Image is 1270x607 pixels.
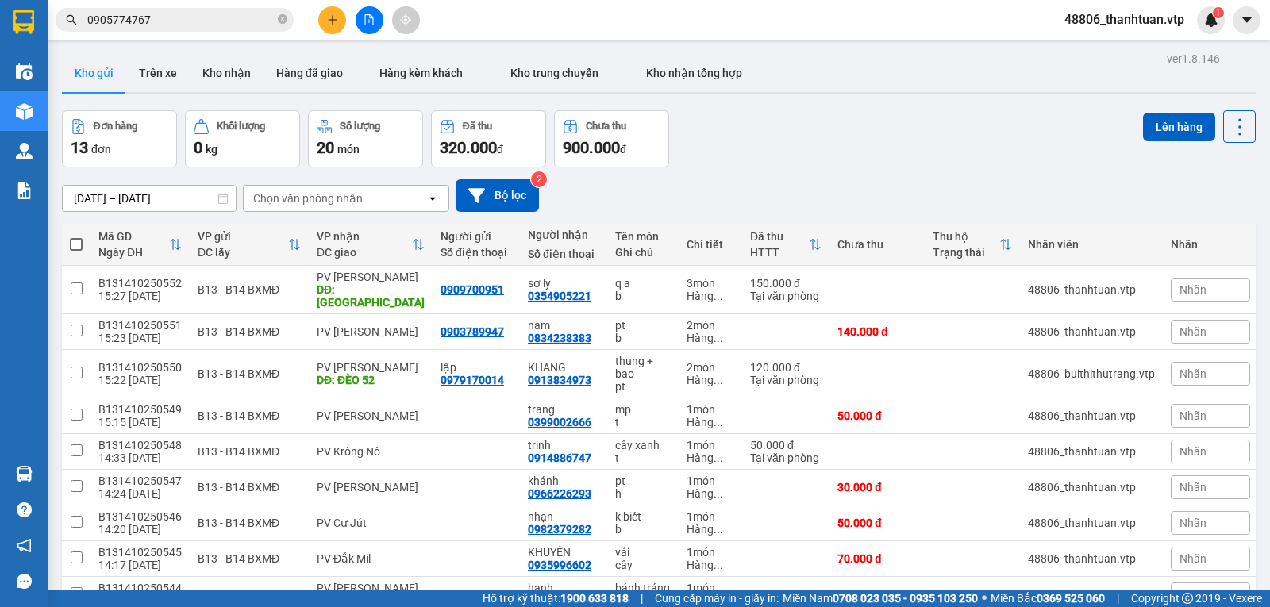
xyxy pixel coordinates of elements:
[750,230,809,243] div: Đã thu
[66,14,77,25] span: search
[933,246,999,259] div: Trạng thái
[497,143,503,156] span: đ
[620,143,626,156] span: đ
[742,224,829,266] th: Toggle SortBy
[1028,552,1155,565] div: 48806_thanhtuan.vtp
[1037,592,1105,605] strong: 0369 525 060
[641,590,643,607] span: |
[87,11,275,29] input: Tìm tên, số ĐT hoặc mã đơn
[1213,7,1224,18] sup: 1
[463,121,492,132] div: Đã thu
[98,474,182,487] div: B131410250547
[206,143,217,156] span: kg
[554,110,669,167] button: Chưa thu900.000đ
[528,332,591,344] div: 0834238383
[98,416,182,428] div: 15:15 [DATE]
[687,238,734,251] div: Chi tiết
[98,361,182,374] div: B131410250550
[317,361,425,374] div: PV [PERSON_NAME]
[837,588,917,601] div: 60.000 đ
[687,290,734,302] div: Hàng thông thường
[400,14,411,25] span: aim
[933,230,999,243] div: Thu hộ
[441,374,504,386] div: 0979170014
[364,14,375,25] span: file-add
[714,451,723,464] span: ...
[327,14,338,25] span: plus
[687,559,734,571] div: Hàng thông thường
[317,374,425,386] div: DĐ: ĐÈO 52
[837,409,917,422] div: 50.000 đ
[317,582,425,594] div: PV [PERSON_NAME]
[198,481,301,494] div: B13 - B14 BXMĐ
[98,582,182,594] div: B131410250544
[528,546,599,559] div: KHUYÊN
[615,403,671,416] div: mp
[586,121,626,132] div: Chưa thu
[62,54,126,92] button: Kho gửi
[16,103,33,120] img: warehouse-icon
[1180,552,1206,565] span: Nhãn
[687,487,734,500] div: Hàng thông thường
[441,246,512,259] div: Số điện thoại
[198,367,301,380] div: B13 - B14 BXMĐ
[528,248,599,260] div: Số điện thoại
[750,374,822,386] div: Tại văn phòng
[1215,7,1221,18] span: 1
[750,246,809,259] div: HTTT
[98,559,182,571] div: 14:17 [DATE]
[317,445,425,458] div: PV Krông Nô
[317,517,425,529] div: PV Cư Jút
[1028,283,1155,296] div: 48806_thanhtuan.vtp
[687,403,734,416] div: 1 món
[528,582,599,594] div: hạnh
[1180,517,1206,529] span: Nhãn
[98,403,182,416] div: B131410250549
[16,182,33,199] img: solution-icon
[379,67,463,79] span: Hàng kèm khách
[198,409,301,422] div: B13 - B14 BXMĐ
[98,439,182,451] div: B131410250548
[687,361,734,374] div: 2 món
[190,224,309,266] th: Toggle SortBy
[198,246,288,259] div: ĐC lấy
[837,481,917,494] div: 30.000 đ
[925,224,1020,266] th: Toggle SortBy
[750,290,822,302] div: Tại văn phòng
[714,559,723,571] span: ...
[687,582,734,594] div: 1 món
[615,319,671,332] div: pt
[16,466,33,482] img: warehouse-icon
[750,361,822,374] div: 120.000 đ
[1171,238,1250,251] div: Nhãn
[563,138,620,157] span: 900.000
[98,510,182,523] div: B131410250546
[337,143,360,156] span: món
[528,439,599,451] div: trinh
[615,487,671,500] div: h
[615,582,671,594] div: bánh tráng
[615,546,671,559] div: vải
[615,510,671,523] div: k biết
[615,451,671,464] div: t
[198,588,301,601] div: B13 - B14 BXMĐ
[98,523,182,536] div: 14:20 [DATE]
[17,538,32,553] span: notification
[98,230,169,243] div: Mã GD
[510,67,598,79] span: Kho trung chuyển
[308,110,423,167] button: Số lượng20món
[90,224,190,266] th: Toggle SortBy
[1028,517,1155,529] div: 48806_thanhtuan.vtp
[528,523,591,536] div: 0982379282
[1233,6,1260,34] button: caret-down
[317,409,425,422] div: PV [PERSON_NAME]
[1028,367,1155,380] div: 48806_buithithutrang.vtp
[62,110,177,167] button: Đơn hàng13đơn
[1182,593,1193,604] span: copyright
[98,546,182,559] div: B131410250545
[528,290,591,302] div: 0354905221
[528,487,591,500] div: 0966226293
[317,283,425,309] div: DĐ: quảng phú
[714,523,723,536] span: ...
[714,374,723,386] span: ...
